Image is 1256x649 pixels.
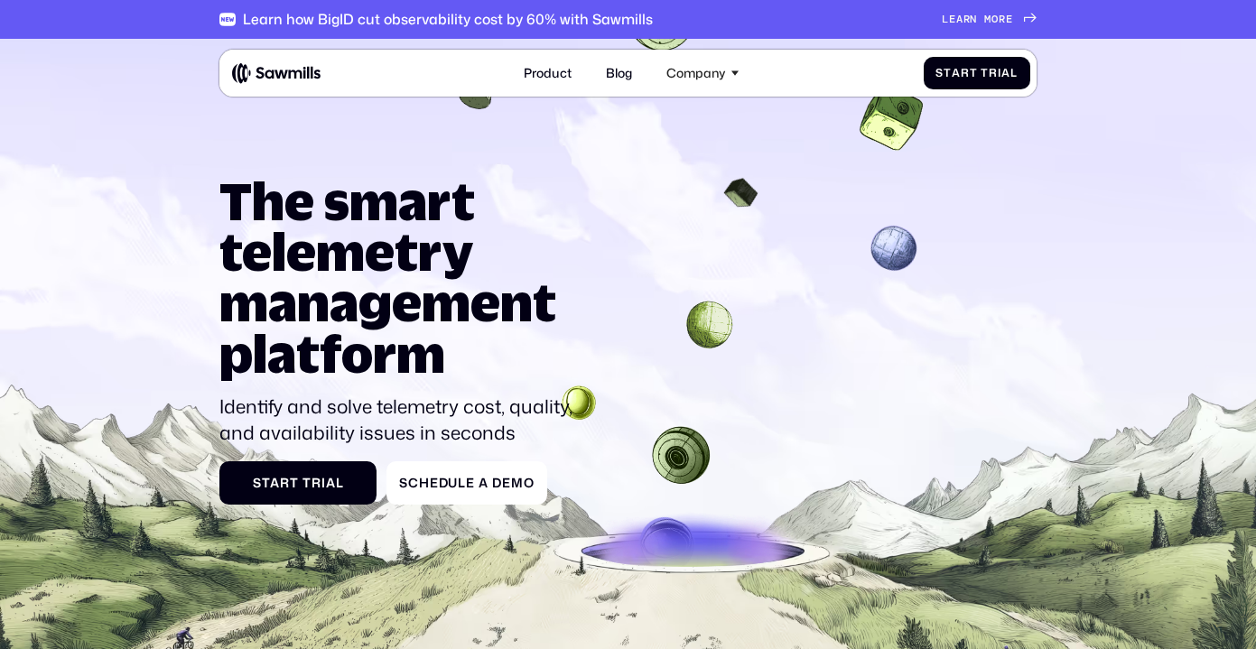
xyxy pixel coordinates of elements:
h1: The smart telemetry management platform [219,176,583,379]
span: D [492,476,502,491]
span: a [270,476,280,491]
span: r [280,476,290,491]
span: t [262,476,271,491]
span: h [419,476,430,491]
span: e [502,476,511,491]
span: m [511,476,524,491]
span: t [290,476,299,491]
span: r [989,67,998,80]
a: Blog [597,56,642,90]
span: i [321,476,326,491]
span: a [956,13,963,26]
span: S [253,476,262,491]
div: Learn how BigID cut observability cost by 60% with Sawmills [243,11,653,28]
span: e [466,476,475,491]
span: e [1006,13,1013,26]
span: S [399,476,408,491]
span: l [458,476,466,491]
span: T [302,476,312,491]
span: o [524,476,535,491]
p: Identify and solve telemetry cost, quality, and availability issues in seconds [219,394,583,446]
span: r [961,67,970,80]
span: r [963,13,971,26]
a: Product [515,56,581,90]
span: e [430,476,439,491]
span: r [312,476,321,491]
span: t [944,67,952,80]
span: L [942,13,949,26]
div: Company [657,56,748,90]
span: a [479,476,488,491]
span: a [952,67,961,80]
a: Learnmore [942,13,1037,26]
div: Company [666,66,726,81]
span: e [949,13,956,26]
span: c [408,476,419,491]
a: ScheduleaDemo [386,461,547,505]
span: a [1001,67,1010,80]
span: d [439,476,449,491]
span: r [999,13,1006,26]
span: T [981,67,989,80]
span: u [448,476,458,491]
a: StartTrial [924,57,1030,88]
span: t [970,67,978,80]
span: m [984,13,991,26]
span: o [991,13,999,26]
span: l [336,476,344,491]
span: l [1010,67,1018,80]
a: StartTrial [219,461,377,505]
span: n [970,13,977,26]
span: i [998,67,1001,80]
span: S [935,67,944,80]
span: a [326,476,336,491]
